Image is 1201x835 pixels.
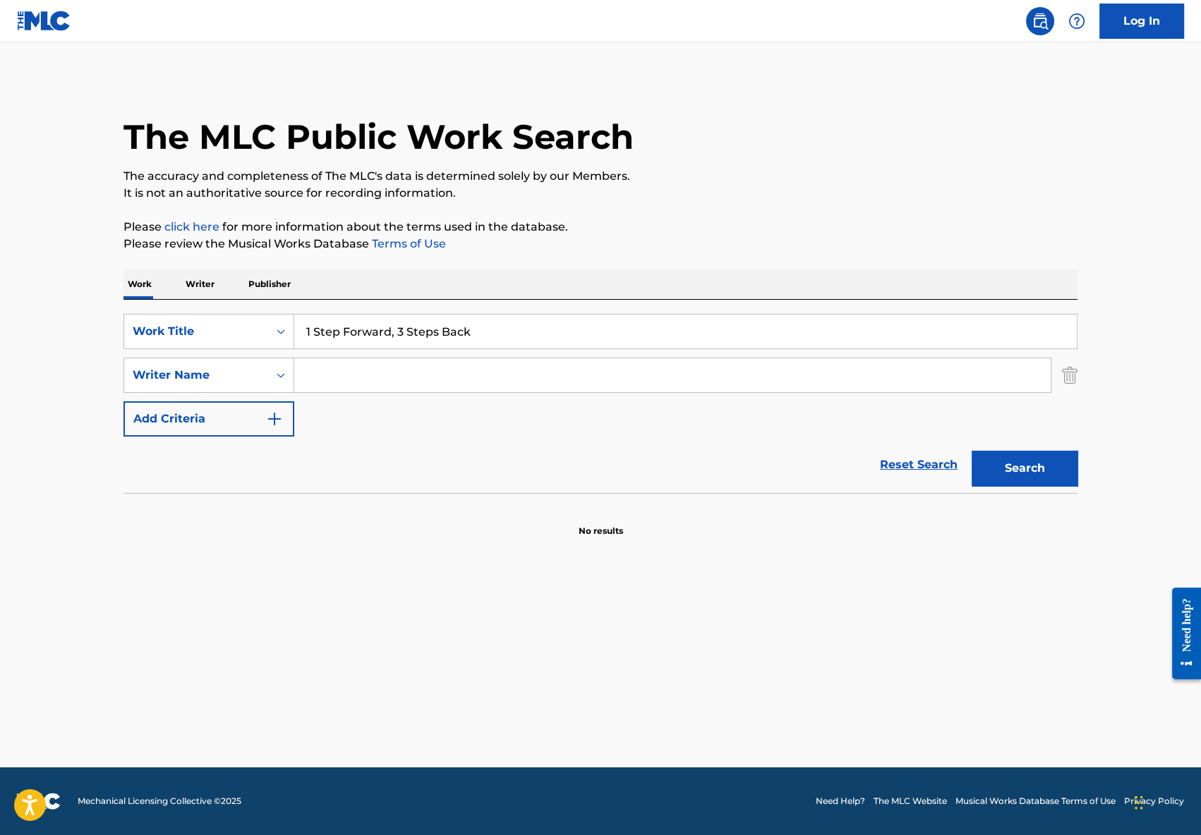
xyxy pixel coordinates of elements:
img: Delete Criterion [1062,358,1078,393]
h1: The MLC Public Work Search [123,116,634,158]
a: Reset Search [873,449,965,480]
p: Publisher [244,269,295,299]
iframe: Resource Center [1161,577,1201,690]
a: Public Search [1026,7,1054,35]
iframe: Chat Widget [1130,767,1201,835]
a: Privacy Policy [1124,795,1184,807]
button: Add Criteria [123,401,294,437]
a: Terms of Use [369,237,446,250]
a: The MLC Website [874,795,947,807]
div: Help [1063,7,1091,35]
p: The accuracy and completeness of The MLC's data is determined solely by our Members. [123,168,1078,185]
img: MLC Logo [17,11,71,31]
img: help [1068,13,1085,30]
img: search [1032,13,1049,30]
form: Search Form [123,314,1078,493]
p: Work [123,269,156,299]
div: Writer Name [133,367,260,384]
div: Work Title [133,323,260,340]
img: 9d2ae6d4665cec9f34b9.svg [266,410,283,427]
a: Musical Works Database Terms of Use [955,795,1116,807]
img: logo [17,793,61,810]
div: Drag [1135,781,1143,824]
a: Log In [1099,4,1184,39]
a: Need Help? [816,795,865,807]
a: click here [164,220,219,233]
p: Please for more information about the terms used in the database. [123,219,1078,236]
p: Writer [181,269,219,299]
p: Please review the Musical Works Database [123,236,1078,252]
p: No results [579,508,623,537]
button: Search [972,451,1078,486]
p: It is not an authoritative source for recording information. [123,185,1078,202]
span: Mechanical Licensing Collective © 2025 [78,795,241,807]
